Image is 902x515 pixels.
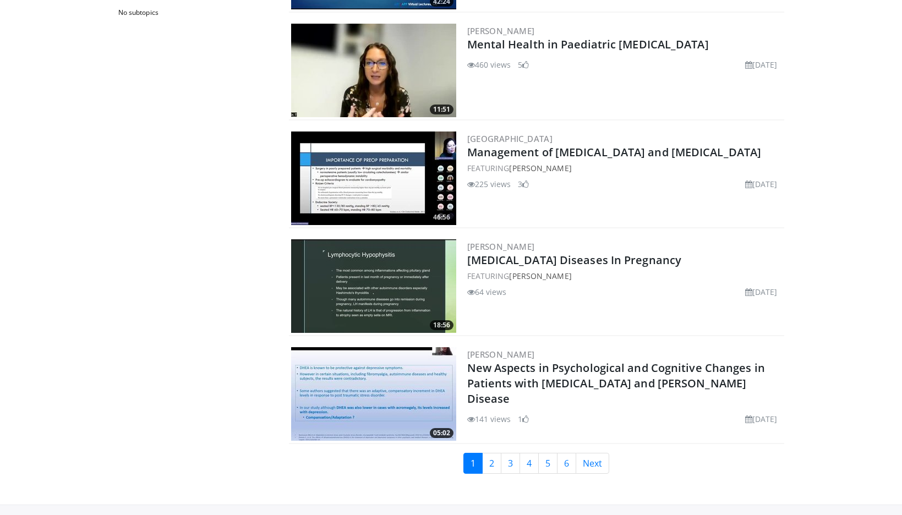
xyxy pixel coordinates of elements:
[745,59,778,70] li: [DATE]
[745,178,778,190] li: [DATE]
[291,24,456,117] img: db51f20c-cf25-47b8-9ea2-d671dd9c078b.300x170_q85_crop-smart_upscale.jpg
[467,286,507,298] li: 64 views
[520,453,539,474] a: 4
[291,239,456,333] a: 18:56
[289,453,784,474] nav: Search results pages
[745,413,778,425] li: [DATE]
[467,241,535,252] a: [PERSON_NAME]
[291,239,456,333] img: d577b9a3-5bc4-4175-9438-2e93de3b8184.300x170_q85_crop-smart_upscale.jpg
[291,132,456,225] img: fe576314-a2d8-4955-bfe1-36522ce7f775.300x170_q85_crop-smart_upscale.jpg
[467,270,782,282] div: FEATURING
[745,286,778,298] li: [DATE]
[538,453,557,474] a: 5
[467,37,709,52] a: Mental Health in Paediatric [MEDICAL_DATA]
[467,162,782,174] div: FEATURING
[509,271,571,281] a: [PERSON_NAME]
[518,413,529,425] li: 1
[467,253,682,267] a: [MEDICAL_DATA] Diseases In Pregnancy
[467,360,765,406] a: New Aspects in Psychological and Cognitive Changes in Patients with [MEDICAL_DATA] and [PERSON_NA...
[430,428,453,438] span: 05:02
[430,212,453,222] span: 46:56
[482,453,501,474] a: 2
[467,133,553,144] a: [GEOGRAPHIC_DATA]
[557,453,576,474] a: 6
[467,349,535,360] a: [PERSON_NAME]
[501,453,520,474] a: 3
[518,59,529,70] li: 5
[463,453,483,474] a: 1
[291,132,456,225] a: 46:56
[291,347,456,441] img: fadeb8ba-bade-4705-83ec-2088b51e14f2.300x170_q85_crop-smart_upscale.jpg
[509,163,571,173] a: [PERSON_NAME]
[118,8,270,17] h2: No subtopics
[291,24,456,117] a: 11:51
[467,178,511,190] li: 225 views
[467,145,762,160] a: Management of [MEDICAL_DATA] and [MEDICAL_DATA]
[576,453,609,474] a: Next
[467,25,535,36] a: [PERSON_NAME]
[518,178,529,190] li: 3
[430,320,453,330] span: 18:56
[291,347,456,441] a: 05:02
[467,413,511,425] li: 141 views
[467,59,511,70] li: 460 views
[430,105,453,114] span: 11:51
